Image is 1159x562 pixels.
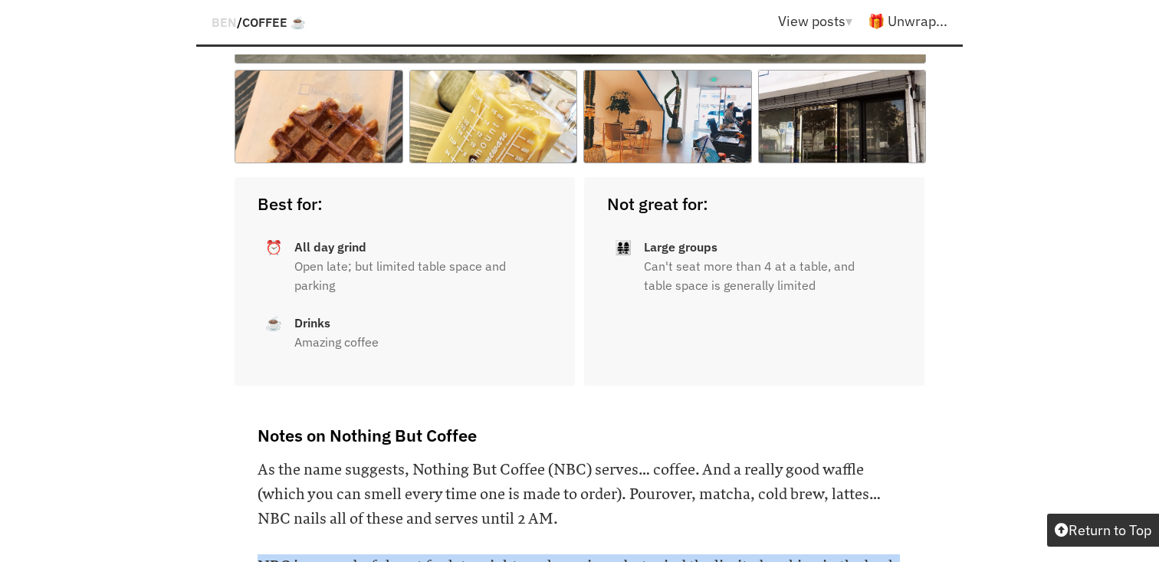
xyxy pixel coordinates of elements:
[258,192,575,215] h2: Best for:
[265,239,282,256] span: ⏰
[1047,514,1159,547] button: Return to Top
[294,257,530,295] p: Open late; but limited table space and parking
[258,458,901,531] h6: As the name suggests, Nothing But Coffee (NBC) serves… coffee. And a really good waffle (which yo...
[265,315,282,332] span: ☕️
[583,70,752,163] img: o.jpg
[242,15,306,30] a: Coffee ☕️
[644,257,879,295] p: Can't seat more than 4 at a table, and table space is generally limited
[607,192,924,215] h2: Not great for:
[235,70,403,163] img: o.jpg
[212,8,306,36] div: /
[409,70,578,163] img: o.jpg
[258,424,901,446] h2: Notes on Nothing But Coffee
[294,333,394,352] p: Amazing coffee
[212,15,237,30] a: BEN
[644,239,717,255] strong: Large groups
[845,12,852,30] span: ▾
[294,239,366,255] strong: All day grind
[778,12,868,30] a: View posts
[758,70,927,163] img: o.jpg
[294,315,330,330] strong: Drinks
[868,12,947,30] a: 🎁 Unwrap...
[615,239,632,256] span: 👨‍👩‍👧‍👧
